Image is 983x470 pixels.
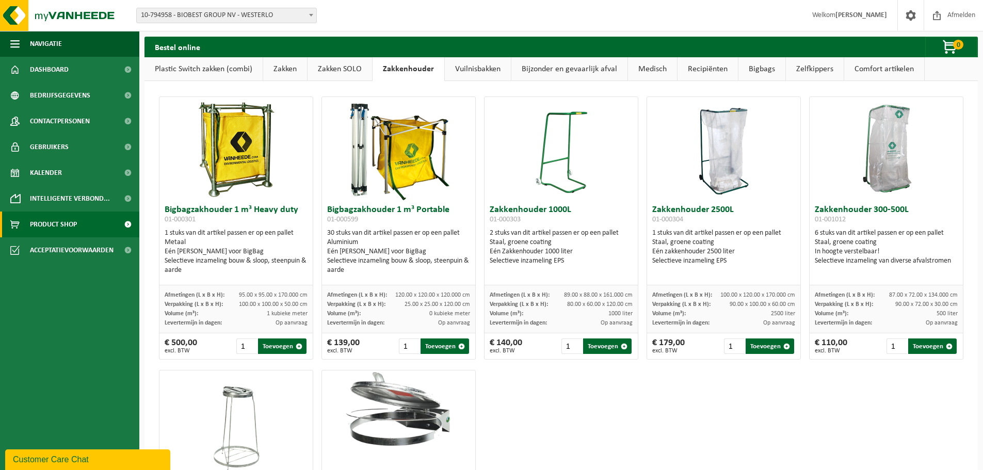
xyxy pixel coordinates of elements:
div: € 179,00 [652,338,685,354]
a: Bigbags [738,57,785,81]
button: 0 [925,37,977,57]
a: Comfort artikelen [844,57,924,81]
h3: Zakkenhouder 300-500L [815,205,958,226]
span: Levertermijn in dagen: [490,320,547,326]
img: 01-000303 [536,97,587,200]
div: Eén zakkenhouder 2500 liter [652,247,795,256]
span: 0 [953,40,963,50]
span: 500 liter [937,311,958,317]
a: Recipiënten [678,57,738,81]
span: 01-000303 [490,216,521,223]
span: 25.00 x 25.00 x 120.00 cm [405,301,470,307]
span: Op aanvraag [276,320,308,326]
span: 1000 liter [608,311,633,317]
div: 1 stuks van dit artikel passen er op een pallet [652,229,795,266]
input: 1 [561,338,583,354]
span: Levertermijn in dagen: [165,320,222,326]
a: Plastic Switch zakken (combi) [144,57,263,81]
span: Verpakking (L x B x H): [490,301,548,307]
span: excl. BTW [815,348,847,354]
span: Afmetingen (L x B x H): [815,292,875,298]
div: € 140,00 [490,338,522,354]
span: 100.00 x 100.00 x 50.00 cm [239,301,308,307]
span: Op aanvraag [438,320,470,326]
div: Staal, groene coating [815,238,958,247]
span: Verpakking (L x B x H): [165,301,223,307]
button: Toevoegen [908,338,957,354]
span: 90.00 x 100.00 x 60.00 cm [730,301,795,307]
span: Verpakking (L x B x H): [327,301,385,307]
span: Dashboard [30,57,69,83]
button: Toevoegen [746,338,794,354]
button: Toevoegen [583,338,632,354]
div: Staal, groene coating [490,238,633,247]
span: Contactpersonen [30,108,90,134]
img: 01-001012 [835,97,938,200]
div: Staal, groene coating [652,238,795,247]
span: Verpakking (L x B x H): [815,301,873,307]
span: 10-794958 - BIOBEST GROUP NV - WESTERLO [137,8,316,23]
span: Kalender [30,160,62,186]
a: Zakkenhouder [373,57,444,81]
span: Levertermijn in dagen: [652,320,710,326]
h2: Bestel online [144,37,211,57]
div: € 139,00 [327,338,360,354]
a: Medisch [628,57,677,81]
span: Volume (m³): [165,311,198,317]
span: Verpakking (L x B x H): [652,301,711,307]
span: Bedrijfsgegevens [30,83,90,108]
span: Acceptatievoorwaarden [30,237,114,263]
div: 30 stuks van dit artikel passen er op een pallet [327,229,470,275]
span: Volume (m³): [815,311,848,317]
span: 120.00 x 120.00 x 120.000 cm [395,292,470,298]
img: 01-000304 [698,97,750,200]
img: 01-000301 [185,97,288,200]
div: In hoogte verstelbaar! [815,247,958,256]
span: 80.00 x 60.00 x 120.00 cm [567,301,633,307]
span: Op aanvraag [763,320,795,326]
span: excl. BTW [327,348,360,354]
span: Volume (m³): [652,311,686,317]
span: Afmetingen (L x B x H): [490,292,550,298]
span: Op aanvraag [601,320,633,326]
a: Zelfkippers [786,57,844,81]
span: excl. BTW [165,348,197,354]
span: Navigatie [30,31,62,57]
div: € 110,00 [815,338,847,354]
div: Selectieve inzameling EPS [490,256,633,266]
span: Product Shop [30,212,77,237]
div: Eén [PERSON_NAME] voor BigBag [165,247,308,256]
span: Levertermijn in dagen: [327,320,384,326]
span: 0 kubieke meter [429,311,470,317]
div: Eén Zakkenhouder 1000 liter [490,247,633,256]
strong: [PERSON_NAME] [835,11,887,19]
div: 1 stuks van dit artikel passen er op een pallet [165,229,308,275]
span: 01-001012 [815,216,846,223]
span: excl. BTW [652,348,685,354]
a: Zakken [263,57,307,81]
div: Aluminium [327,238,470,247]
span: Op aanvraag [926,320,958,326]
span: 89.00 x 88.00 x 161.000 cm [564,292,633,298]
span: 10-794958 - BIOBEST GROUP NV - WESTERLO [136,8,317,23]
img: 01-000307 [322,370,475,447]
span: Afmetingen (L x B x H): [165,292,224,298]
button: Toevoegen [258,338,307,354]
iframe: chat widget [5,447,172,470]
h3: Zakkenhouder 1000L [490,205,633,226]
span: excl. BTW [490,348,522,354]
input: 1 [399,338,420,354]
input: 1 [236,338,257,354]
span: Afmetingen (L x B x H): [652,292,712,298]
a: Vuilnisbakken [445,57,511,81]
span: Volume (m³): [327,311,361,317]
span: 90.00 x 72.00 x 30.00 cm [895,301,958,307]
div: Selectieve inzameling bouw & sloop, steenpuin & aarde [165,256,308,275]
div: Selectieve inzameling EPS [652,256,795,266]
span: 87.00 x 72.00 x 134.000 cm [889,292,958,298]
div: 6 stuks van dit artikel passen er op een pallet [815,229,958,266]
input: 1 [724,338,745,354]
div: Selectieve inzameling van diverse afvalstromen [815,256,958,266]
span: 01-000301 [165,216,196,223]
